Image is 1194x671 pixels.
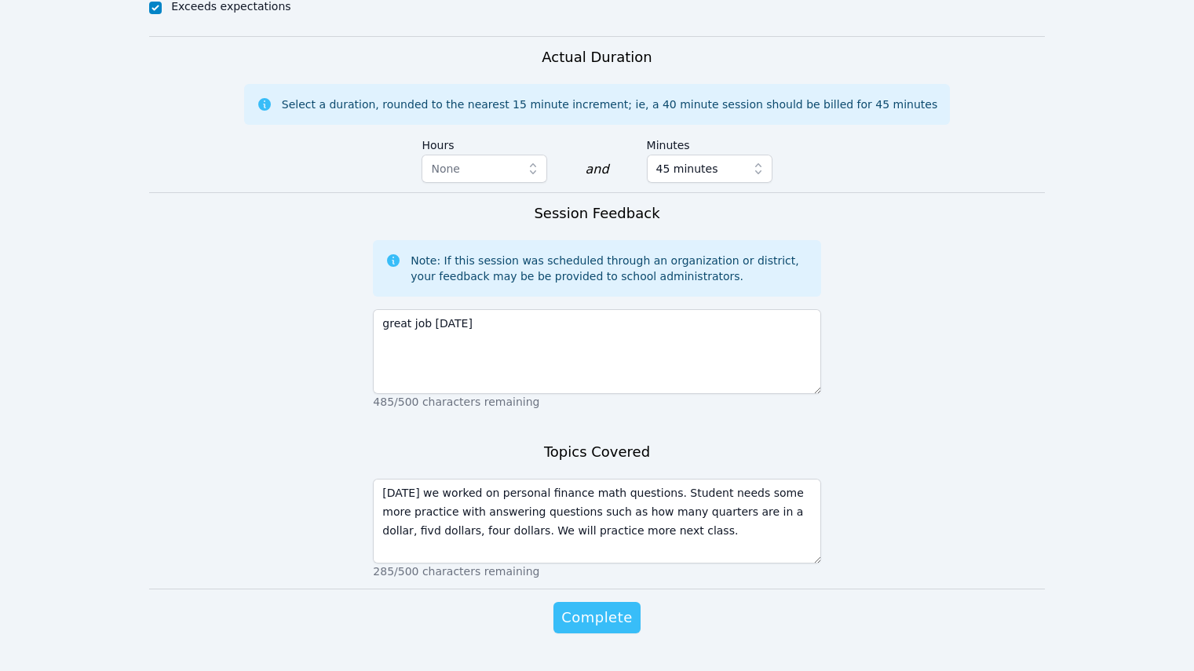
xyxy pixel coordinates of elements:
div: Note: If this session was scheduled through an organization or district, your feedback may be be ... [411,253,808,284]
p: 485/500 characters remaining [373,394,820,410]
label: Minutes [647,131,772,155]
div: Select a duration, rounded to the nearest 15 minute increment; ie, a 40 minute session should be ... [282,97,937,112]
h3: Session Feedback [534,202,659,224]
span: Complete [561,607,632,629]
h3: Topics Covered [544,441,650,463]
label: Hours [422,131,547,155]
button: Complete [553,602,640,633]
span: 45 minutes [656,159,718,178]
textarea: [DATE] we worked on personal finance math questions. Student needs some more practice with answer... [373,479,820,563]
span: None [431,162,460,175]
h3: Actual Duration [542,46,652,68]
textarea: great job [DATE] [373,309,820,394]
button: None [422,155,547,183]
p: 285/500 characters remaining [373,563,820,579]
button: 45 minutes [647,155,772,183]
div: and [585,160,608,179]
